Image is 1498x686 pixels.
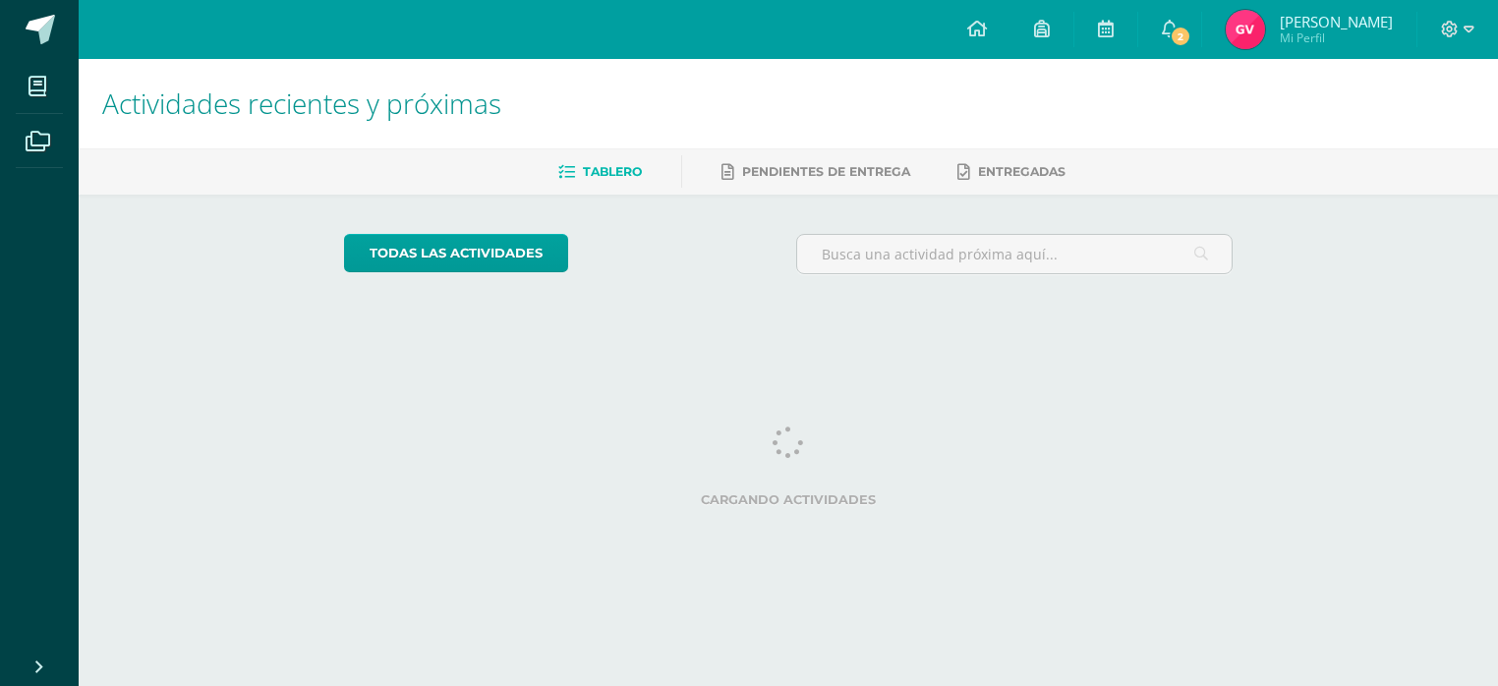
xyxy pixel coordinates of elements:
[1170,26,1191,47] span: 2
[1226,10,1265,49] img: 7dc5dd6dc5eac2a4813ab7ae4b6d8255.png
[721,156,910,188] a: Pendientes de entrega
[797,235,1233,273] input: Busca una actividad próxima aquí...
[583,164,642,179] span: Tablero
[978,164,1066,179] span: Entregadas
[102,85,501,122] span: Actividades recientes y próximas
[957,156,1066,188] a: Entregadas
[344,234,568,272] a: todas las Actividades
[742,164,910,179] span: Pendientes de entrega
[558,156,642,188] a: Tablero
[344,492,1234,507] label: Cargando actividades
[1280,29,1393,46] span: Mi Perfil
[1280,12,1393,31] span: [PERSON_NAME]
